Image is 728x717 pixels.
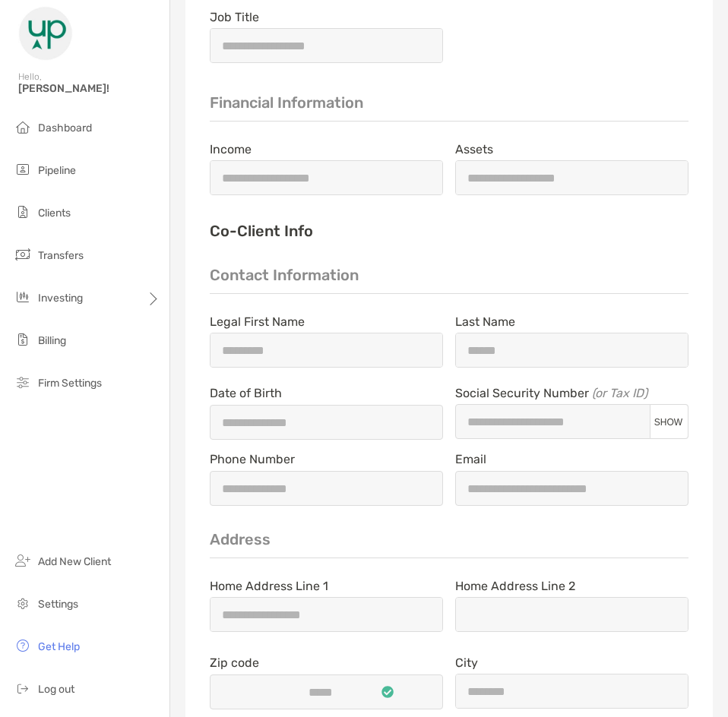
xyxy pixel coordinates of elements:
[649,415,688,428] button: Social Security Number (or Tax ID)
[455,656,478,669] label: City
[38,334,66,347] span: Billing
[455,580,575,592] label: Home Address Line 2
[14,679,32,697] img: logout icon
[14,203,32,221] img: clients icon
[210,452,443,466] span: Phone Number
[14,373,32,391] img: firm-settings icon
[210,266,688,294] p: Contact Information
[210,530,688,558] p: Address
[14,288,32,306] img: investing icon
[455,452,688,466] span: Email
[455,143,493,156] label: Assets
[14,160,32,178] img: pipeline icon
[38,249,84,262] span: Transfers
[38,122,92,134] span: Dashboard
[456,482,688,495] input: Email
[210,655,443,670] span: Zip code
[210,315,305,328] label: Legal First Name
[210,386,443,400] span: Date of Birth
[14,551,32,570] img: add_new_client icon
[14,636,32,655] img: get-help icon
[456,415,649,428] input: Social Security Number (or Tax ID)SHOW
[18,82,160,95] span: [PERSON_NAME]!
[381,686,394,698] img: input is ready icon
[38,598,78,611] span: Settings
[18,6,73,61] img: Zoe Logo
[210,580,328,592] label: Home Address Line 1
[210,93,688,122] p: Financial Information
[38,640,80,653] span: Get Help
[455,386,688,400] span: Social Security Number
[592,386,647,400] i: (or Tax ID)
[210,11,259,24] label: Job Title
[38,207,71,220] span: Clients
[210,143,252,156] label: Income
[14,245,32,264] img: transfers icon
[654,417,682,428] span: SHOW
[38,377,102,390] span: Firm Settings
[38,555,111,568] span: Add New Client
[455,315,515,328] label: Last Name
[14,118,32,136] img: dashboard icon
[210,416,442,429] input: Date of Birth
[210,220,688,242] h5: Co-Client Info
[210,482,442,495] input: Phone Number
[38,164,76,177] span: Pipeline
[14,594,32,612] img: settings icon
[14,330,32,349] img: billing icon
[38,292,83,305] span: Investing
[260,686,381,699] input: Zip codeinput is ready icon
[38,683,74,696] span: Log out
